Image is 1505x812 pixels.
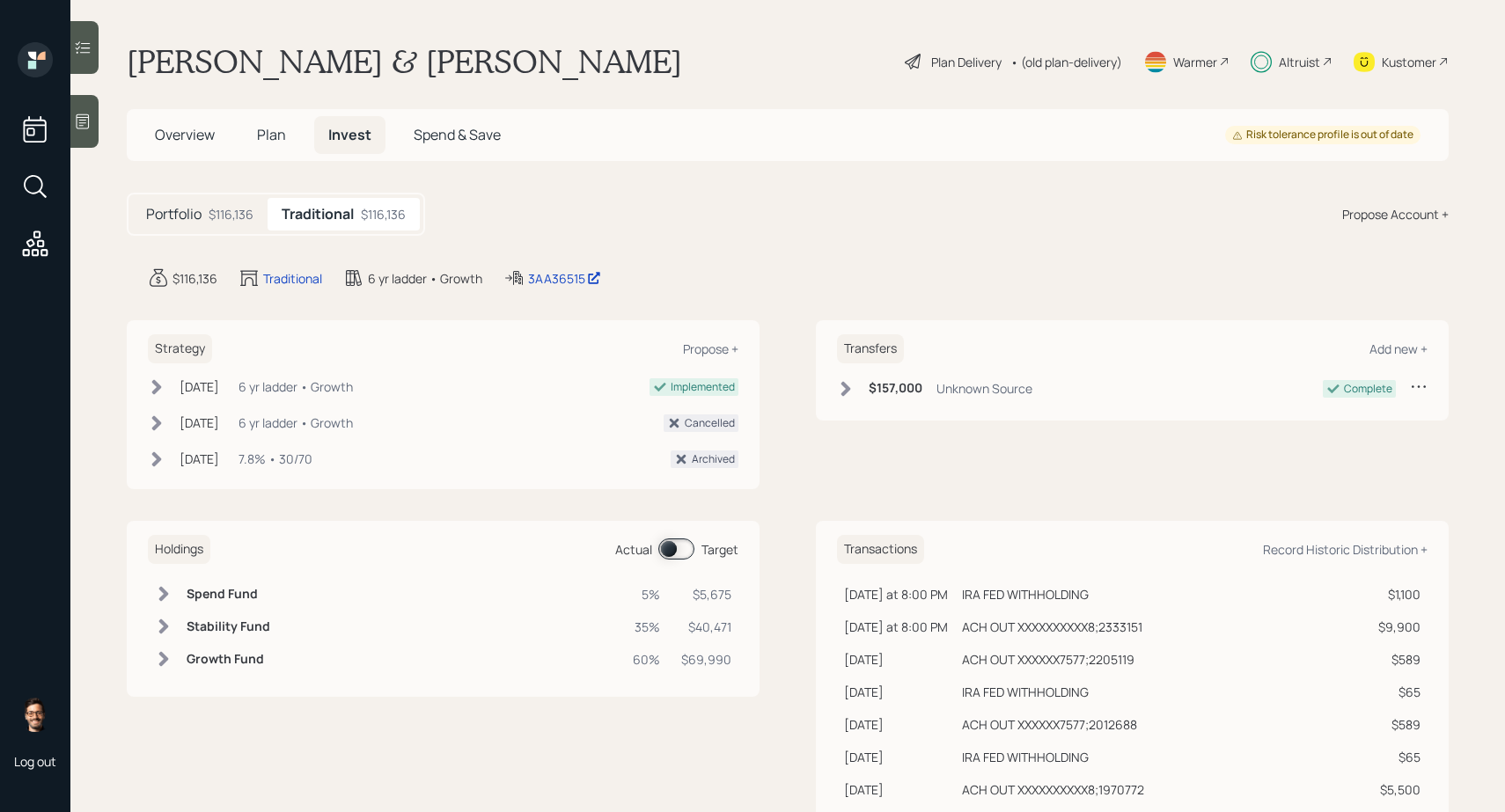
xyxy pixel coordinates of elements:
[1378,650,1421,669] div: $589
[869,381,922,396] h6: $157,000
[1378,715,1421,734] div: $589
[844,585,948,604] div: [DATE] at 8:00 PM
[681,618,731,636] div: $40,471
[180,413,219,432] div: [DATE]
[1382,53,1436,71] div: Kustomer
[18,697,53,732] img: sami-boghos-headshot.png
[1263,541,1428,558] div: Record Historic Distribution +
[180,377,219,396] div: [DATE]
[844,618,948,636] div: [DATE] at 8:00 PM
[962,618,1142,636] div: ACH OUT XXXXXXXXXX8;2333151
[1378,618,1421,636] div: $9,900
[633,618,660,636] div: 35%
[368,269,482,288] div: 6 yr ladder • Growth
[844,683,948,701] div: [DATE]
[187,587,270,602] h6: Spend Fund
[173,269,217,288] div: $116,136
[844,650,948,669] div: [DATE]
[962,780,1144,799] div: ACH OUT XXXXXXXXXX8;1970772
[180,450,219,468] div: [DATE]
[361,205,406,223] div: $116,136
[936,379,1032,398] div: Unknown Source
[209,205,253,223] div: $116,136
[671,379,735,395] div: Implemented
[148,334,212,363] h6: Strategy
[692,451,735,467] div: Archived
[1369,340,1428,357] div: Add new +
[239,413,353,432] div: 6 yr ladder • Growth
[701,540,738,559] div: Target
[633,585,660,604] div: 5%
[239,450,312,468] div: 7.8% • 30/70
[844,748,948,766] div: [DATE]
[328,125,371,144] span: Invest
[257,125,286,144] span: Plan
[148,535,210,564] h6: Holdings
[844,715,948,734] div: [DATE]
[127,42,682,81] h1: [PERSON_NAME] & [PERSON_NAME]
[263,269,322,288] div: Traditional
[615,540,652,559] div: Actual
[239,377,353,396] div: 6 yr ladder • Growth
[1279,53,1320,71] div: Altruist
[962,650,1134,669] div: ACH OUT XXXXXX7577;2205119
[1342,205,1449,223] div: Propose Account +
[683,340,738,357] div: Propose +
[962,585,1089,604] div: IRA FED WITHHOLDING
[837,334,904,363] h6: Transfers
[1378,780,1421,799] div: $5,500
[14,753,56,770] div: Log out
[837,535,924,564] h6: Transactions
[155,125,215,144] span: Overview
[681,650,731,669] div: $69,990
[1378,748,1421,766] div: $65
[1344,381,1392,397] div: Complete
[1232,128,1413,143] div: Risk tolerance profile is out of date
[1010,53,1122,71] div: • (old plan-delivery)
[414,125,501,144] span: Spend & Save
[931,53,1002,71] div: Plan Delivery
[1173,53,1217,71] div: Warmer
[633,650,660,669] div: 60%
[1378,585,1421,604] div: $1,100
[1378,683,1421,701] div: $65
[962,715,1137,734] div: ACH OUT XXXXXX7577;2012688
[187,652,270,667] h6: Growth Fund
[187,619,270,634] h6: Stability Fund
[528,269,601,288] div: 3AA36515
[685,415,735,431] div: Cancelled
[844,780,948,799] div: [DATE]
[681,585,731,604] div: $5,675
[962,748,1089,766] div: IRA FED WITHHOLDING
[146,206,202,223] h5: Portfolio
[962,683,1089,701] div: IRA FED WITHHOLDING
[282,206,354,223] h5: Traditional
